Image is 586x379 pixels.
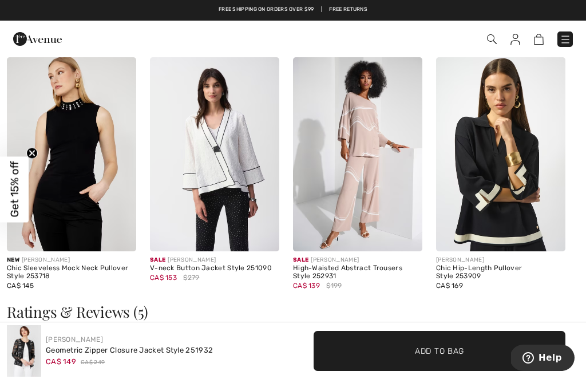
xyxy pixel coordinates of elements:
[511,345,575,373] iframe: Opens a widget where you can find more information
[219,6,314,14] a: Free shipping on orders over $99
[81,358,105,367] span: CA$ 249
[46,345,213,356] div: Geometric Zipper Closure Jacket Style 251932
[329,6,367,14] a: Free Returns
[46,357,76,366] span: CA$ 149
[7,282,34,290] span: CA$ 145
[436,57,565,251] img: Chic Hip-Length Pullover Style 253909
[7,256,136,264] div: [PERSON_NAME]
[436,264,565,281] div: Chic Hip-Length Pullover Style 253909
[8,161,21,218] span: Get 15% off
[7,57,136,251] img: Chic Sleeveless Mock Neck Pullover Style 253718
[293,256,308,263] span: Sale
[415,345,464,357] span: Add to Bag
[326,281,342,291] span: $199
[26,148,38,159] button: Close teaser
[150,256,279,264] div: [PERSON_NAME]
[293,256,422,264] div: [PERSON_NAME]
[436,256,565,264] div: [PERSON_NAME]
[487,34,497,44] img: Search
[7,264,136,281] div: Chic Sleeveless Mock Neck Pullover Style 253718
[150,256,165,263] span: Sale
[150,264,279,273] div: V-neck Button Jacket Style 251090
[150,57,279,251] img: V-neck Button Jacket Style 251090
[534,34,544,45] img: Shopping Bag
[314,331,565,371] button: Add to Bag
[13,33,62,44] a: 1ère Avenue
[150,274,177,282] span: CA$ 153
[13,27,62,50] img: 1ère Avenue
[293,57,422,251] img: High-Waisted Abstract Trousers Style 252931
[46,335,103,344] a: [PERSON_NAME]
[560,34,571,45] img: Menu
[7,325,41,377] img: Geometric Zipper Closure Jacket Style 251932
[321,6,322,14] span: |
[510,34,520,45] img: My Info
[293,282,320,290] span: CA$ 139
[293,264,422,281] div: High-Waisted Abstract Trousers Style 252931
[436,282,463,290] span: CA$ 169
[7,256,19,263] span: New
[7,305,579,319] h3: Ratings & Reviews (5)
[183,273,199,283] span: $279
